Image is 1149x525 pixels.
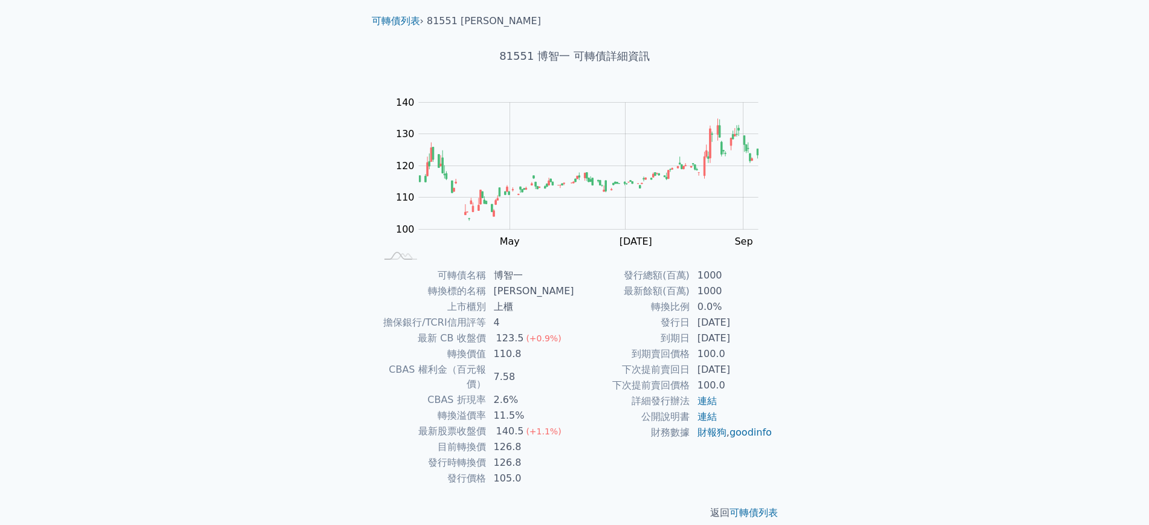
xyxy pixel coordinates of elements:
td: 1000 [690,283,773,299]
a: 連結 [697,395,717,407]
a: 財報狗 [697,427,727,438]
td: 發行總額(百萬) [575,268,690,283]
a: 可轉債列表 [730,507,778,518]
td: [DATE] [690,315,773,330]
td: 100.0 [690,346,773,362]
a: 連結 [697,411,717,422]
td: 可轉債名稱 [377,268,487,283]
td: 2.6% [487,392,575,408]
td: 0.0% [690,299,773,315]
a: 可轉債列表 [372,15,420,27]
iframe: Chat Widget [1089,467,1149,525]
td: 4 [487,315,575,330]
td: 博智一 [487,268,575,283]
td: 財務數據 [575,425,690,440]
div: 140.5 [494,424,526,439]
td: 110.8 [487,346,575,362]
td: 最新 CB 收盤價 [377,330,487,346]
span: (+1.1%) [526,427,561,436]
tspan: Sep [734,236,753,247]
td: 下次提前賣回價格 [575,378,690,393]
td: 轉換比例 [575,299,690,315]
td: 最新餘額(百萬) [575,283,690,299]
td: 轉換價值 [377,346,487,362]
td: 7.58 [487,362,575,392]
td: 詳細發行辦法 [575,393,690,409]
tspan: 100 [396,224,415,235]
td: [DATE] [690,362,773,378]
td: 11.5% [487,408,575,424]
g: Chart [390,97,777,247]
td: 最新股票收盤價 [377,424,487,439]
tspan: [DATE] [620,236,652,247]
td: 到期賣回價格 [575,346,690,362]
li: 81551 [PERSON_NAME] [427,14,541,28]
li: › [372,14,424,28]
td: 公開說明書 [575,409,690,425]
td: 1000 [690,268,773,283]
td: 轉換標的名稱 [377,283,487,299]
tspan: 120 [396,160,415,172]
tspan: 110 [396,192,415,203]
td: [PERSON_NAME] [487,283,575,299]
td: 100.0 [690,378,773,393]
tspan: 130 [396,128,415,140]
td: 到期日 [575,330,690,346]
td: 105.0 [487,471,575,486]
td: 發行價格 [377,471,487,486]
td: 發行日 [575,315,690,330]
td: 上市櫃別 [377,299,487,315]
td: 擔保銀行/TCRI信用評等 [377,315,487,330]
td: 轉換溢價率 [377,408,487,424]
td: 目前轉換價 [377,439,487,455]
tspan: 140 [396,97,415,108]
td: 126.8 [487,439,575,455]
tspan: May [500,236,520,247]
td: CBAS 權利金（百元報價） [377,362,487,392]
a: goodinfo [730,427,772,438]
p: 返回 [362,506,788,520]
div: 123.5 [494,331,526,346]
span: (+0.9%) [526,333,561,343]
td: [DATE] [690,330,773,346]
td: 上櫃 [487,299,575,315]
td: , [690,425,773,440]
h1: 81551 博智一 可轉債詳細資訊 [362,48,788,65]
td: CBAS 折現率 [377,392,487,408]
td: 發行時轉換價 [377,455,487,471]
td: 126.8 [487,455,575,471]
td: 下次提前賣回日 [575,362,690,378]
